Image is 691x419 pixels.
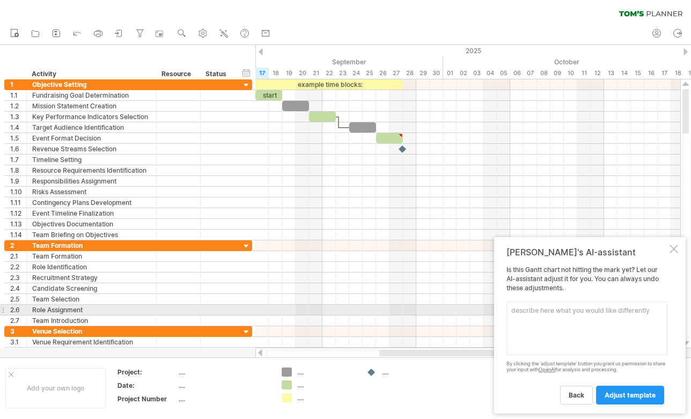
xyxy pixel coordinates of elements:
div: Resource Requirements Identification [32,165,151,175]
div: 1.4 [10,122,26,133]
div: 1.13 [10,219,26,229]
div: Event Timeline Finalization [32,208,151,218]
div: 2.7 [10,315,26,326]
div: Key Performance Indicators Selection [32,112,151,122]
div: 2.1 [10,251,26,261]
div: Friday, 26 September 2025 [376,68,389,79]
div: Target Audience Identification [32,122,151,133]
a: OpenAI [539,366,555,372]
div: 2.6 [10,305,26,315]
div: .... [179,394,269,403]
div: .... [179,367,269,377]
span: back [569,391,584,399]
div: Monday, 29 September 2025 [416,68,430,79]
div: Venue Selection [32,326,151,336]
div: Tuesday, 30 September 2025 [430,68,443,79]
div: Friday, 10 October 2025 [564,68,577,79]
div: 1.5 [10,133,26,143]
div: Event Format Decision [32,133,151,143]
div: start [255,90,282,100]
div: 1 [10,79,26,90]
div: Role Assignment [32,305,151,315]
div: Timeline Setting [32,155,151,165]
div: Add your own logo [5,368,106,408]
div: Thursday, 16 October 2025 [644,68,658,79]
div: .... [382,367,440,377]
div: Is this Gantt chart not hitting the mark yet? Let our AI-assistant adjust it for you. You can alw... [506,266,667,404]
div: 2 [10,240,26,251]
div: Responsibilities Assignment [32,176,151,186]
div: Saturday, 11 October 2025 [577,68,591,79]
div: Status [205,69,229,79]
div: Team Selection [32,294,151,304]
div: Friday, 19 September 2025 [282,68,296,79]
div: 1.12 [10,208,26,218]
div: Wednesday, 17 September 2025 [255,68,269,79]
div: 1.7 [10,155,26,165]
div: Risks Assessment [32,187,151,197]
div: .... [297,393,356,402]
div: Role Identification [32,262,151,272]
div: Team Formation [32,240,151,251]
div: Saturday, 27 September 2025 [389,68,403,79]
div: Team Introduction [32,315,151,326]
div: Sunday, 5 October 2025 [497,68,510,79]
div: Fundraising Goal Determination [32,90,151,100]
div: Candidate Screening [32,283,151,293]
a: back [560,386,593,405]
div: .... [179,381,269,390]
div: Objective Setting [32,79,151,90]
div: Thursday, 9 October 2025 [550,68,564,79]
div: Objectives Documentation [32,219,151,229]
div: Tuesday, 7 October 2025 [524,68,537,79]
div: Project Number [117,394,177,403]
div: Contingency Plans Development [32,197,151,208]
div: Resource [161,69,194,79]
div: 2.5 [10,294,26,304]
div: .... [297,380,356,389]
div: Friday, 17 October 2025 [658,68,671,79]
div: 1.11 [10,197,26,208]
div: Revenue Streams Selection [32,144,151,154]
div: 1.8 [10,165,26,175]
div: Recruitment Strategy [32,273,151,283]
div: Wednesday, 8 October 2025 [537,68,550,79]
div: Monday, 6 October 2025 [510,68,524,79]
div: Monday, 13 October 2025 [604,68,618,79]
div: Date: [117,381,177,390]
div: 1.10 [10,187,26,197]
span: adjust template [605,391,656,399]
div: Sunday, 12 October 2025 [591,68,604,79]
div: Sunday, 28 September 2025 [403,68,416,79]
div: example time blocks: [255,79,403,90]
div: Potential Venue Research [32,348,151,358]
div: Friday, 3 October 2025 [470,68,483,79]
div: Monday, 22 September 2025 [322,68,336,79]
div: Wednesday, 1 October 2025 [443,68,457,79]
div: 1.3 [10,112,26,122]
a: adjust template [596,386,664,405]
div: Team Briefing on Objectives [32,230,151,240]
div: Tuesday, 23 September 2025 [336,68,349,79]
div: Wednesday, 15 October 2025 [631,68,644,79]
div: 2.2 [10,262,26,272]
div: Wednesday, 24 September 2025 [349,68,363,79]
div: Thursday, 18 September 2025 [269,68,282,79]
div: Activity [32,69,150,79]
div: 3.2 [10,348,26,358]
div: Tuesday, 14 October 2025 [618,68,631,79]
div: Sunday, 21 September 2025 [309,68,322,79]
div: 2.4 [10,283,26,293]
div: Thursday, 2 October 2025 [457,68,470,79]
div: Saturday, 4 October 2025 [483,68,497,79]
div: 2.3 [10,273,26,283]
div: Project: [117,367,177,377]
div: 3.1 [10,337,26,347]
div: By clicking the 'adjust template' button you grant us permission to share your input with for ana... [506,361,667,373]
div: 1.1 [10,90,26,100]
div: 1.9 [10,176,26,186]
div: Venue Requirement Identification [32,337,151,347]
div: 1.6 [10,144,26,154]
div: Team Formation [32,251,151,261]
div: Mission Statement Creation [32,101,151,111]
